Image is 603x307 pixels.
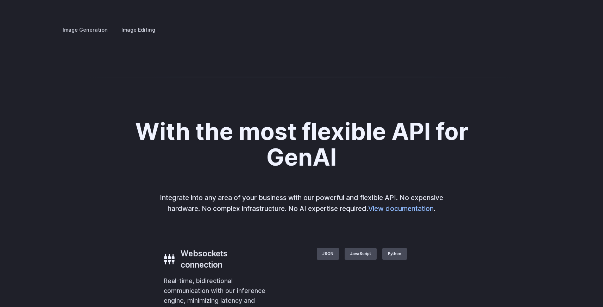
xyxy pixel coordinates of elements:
label: JSON [317,248,339,260]
h3: Websockets connection [181,248,267,270]
h2: With the most flexible API for GenAI [106,119,498,170]
a: View documentation [368,204,434,213]
label: Image Editing [115,24,161,36]
label: JavaScript [345,248,377,260]
label: Image Generation [57,24,114,36]
p: Integrate into any area of your business with our powerful and flexible API. No expensive hardwar... [155,192,448,214]
label: Python [382,248,407,260]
